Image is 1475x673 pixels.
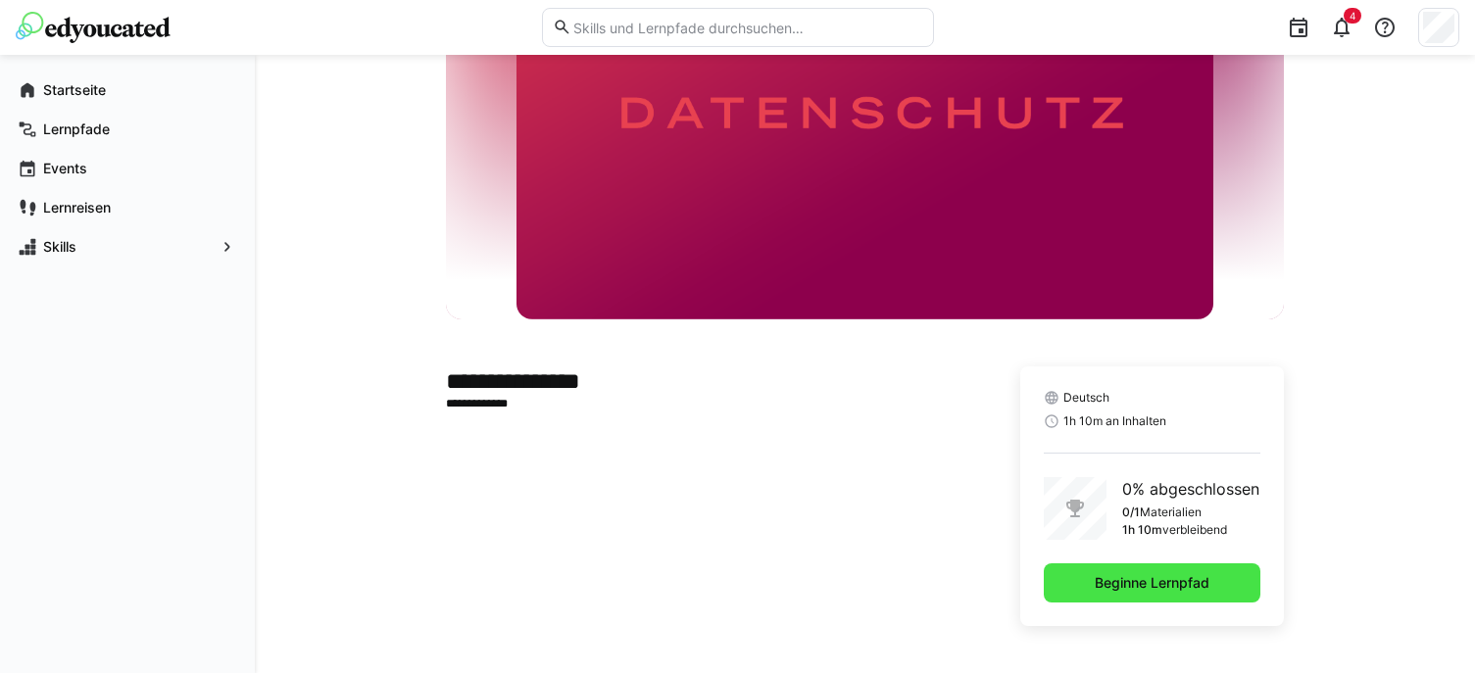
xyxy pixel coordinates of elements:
[1350,10,1355,22] span: 4
[1092,573,1212,593] span: Beginne Lernpfad
[1122,522,1162,538] p: 1h 10m
[1140,505,1202,520] p: Materialien
[1063,390,1109,406] span: Deutsch
[1044,563,1260,602] button: Beginne Lernpfad
[1122,477,1259,501] p: 0% abgeschlossen
[1162,522,1227,538] p: verbleibend
[1063,413,1166,429] span: 1h 10m an Inhalten
[1122,505,1140,520] p: 0/1
[571,19,922,36] input: Skills und Lernpfade durchsuchen…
